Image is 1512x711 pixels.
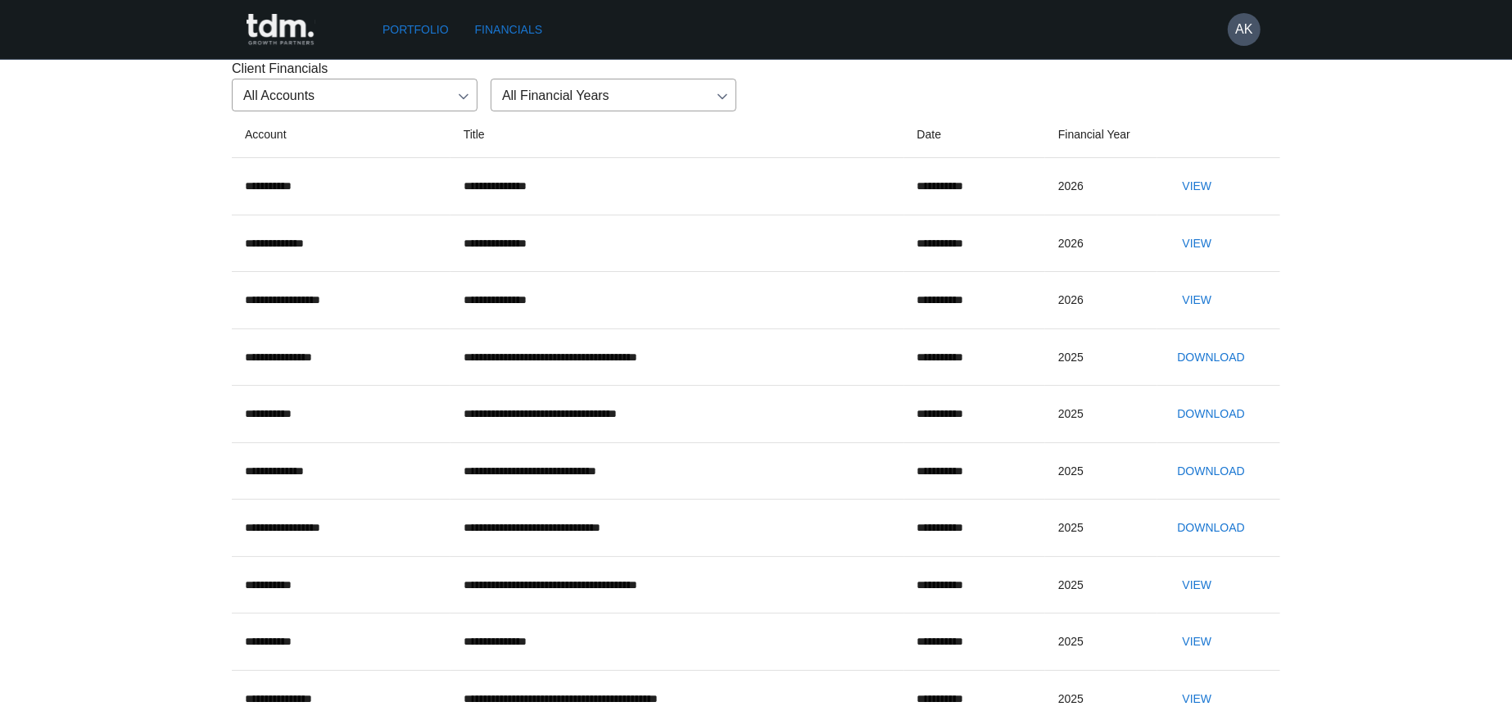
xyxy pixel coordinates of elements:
button: AK [1228,13,1261,46]
th: Title [450,111,904,158]
td: 2026 [1045,158,1158,215]
p: Client Financials [232,59,1280,79]
td: 2025 [1045,442,1158,500]
td: 2025 [1045,328,1158,386]
td: 2025 [1045,614,1158,671]
button: Download [1170,342,1251,373]
td: 2026 [1045,215,1158,272]
th: Account [232,111,450,158]
div: All Accounts [232,79,478,111]
button: View [1170,229,1223,259]
a: Financials [469,15,549,45]
td: 2025 [1045,556,1158,614]
button: View [1170,285,1223,315]
th: Date [904,111,1045,158]
td: 2025 [1045,500,1158,557]
a: Portfolio [376,15,455,45]
button: Download [1170,513,1251,543]
button: View [1170,171,1223,202]
td: 2026 [1045,272,1158,329]
button: Download [1170,456,1251,487]
button: Download [1170,399,1251,429]
td: 2025 [1045,386,1158,443]
h6: AK [1235,20,1252,39]
button: View [1170,627,1223,657]
div: All Financial Years [491,79,736,111]
button: View [1170,570,1223,600]
th: Financial Year [1045,111,1158,158]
